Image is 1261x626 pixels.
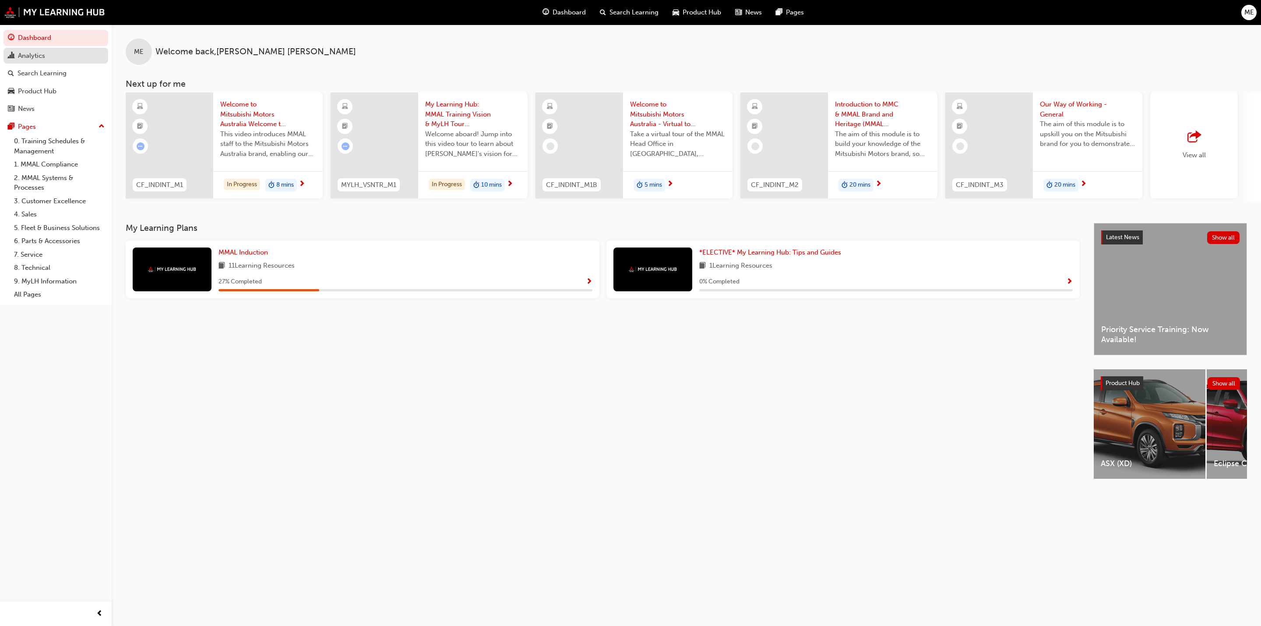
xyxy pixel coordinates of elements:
[11,288,108,301] a: All Pages
[1208,377,1240,390] button: Show all
[1207,231,1240,244] button: Show all
[126,92,323,198] a: CF_INDINT_M1Welcome to Mitsubishi Motors Australia Welcome to Mitsubishi Motors Australia - Video...
[786,7,804,18] span: Pages
[4,119,108,135] button: Pages
[11,261,108,275] a: 8. Technical
[99,121,105,132] span: up-icon
[4,28,108,119] button: DashboardAnalyticsSearch LearningProduct HubNews
[1106,379,1140,387] span: Product Hub
[752,121,758,132] span: booktick-icon
[1094,369,1205,479] a: ASX (XD)
[4,65,108,81] a: Search Learning
[1066,278,1073,286] span: Show Progress
[11,248,108,262] a: 7. Service
[218,277,262,287] span: 27 % Completed
[1244,7,1254,18] span: ME
[547,121,553,132] span: booktick-icon
[425,129,521,159] span: Welcome aboard! Jump into this video tour to learn about [PERSON_NAME]'s vision for your learning...
[835,99,930,129] span: Introduction to MMC & MMAL Brand and Heritage (MMAL Induction)
[342,101,348,113] span: learningResourceType_ELEARNING-icon
[849,180,870,190] span: 20 mins
[11,221,108,235] a: 5. Fleet & Business Solutions
[745,7,762,18] span: News
[835,129,930,159] span: The aim of this module is to build your knowledge of the Mitsubishi Motors brand, so you can demo...
[735,7,742,18] span: news-icon
[1040,119,1135,149] span: The aim of this module is to upskill you on the Mitsubishi brand for you to demonstrate the same ...
[11,134,108,158] a: 0. Training Schedules & Management
[126,223,1080,233] h3: My Learning Plans
[1101,376,1240,390] a: Product HubShow all
[224,179,260,191] div: In Progress
[586,276,592,287] button: Show Progress
[956,142,964,150] span: learningRecordVerb_NONE-icon
[96,608,103,619] span: prev-icon
[1101,459,1198,469] span: ASX (XD)
[740,92,937,198] a: CF_INDINT_M2Introduction to MMC & MMAL Brand and Heritage (MMAL Induction)The aim of this module ...
[546,142,554,150] span: learningRecordVerb_NONE-icon
[630,99,726,129] span: Welcome to Mitsubishi Motors Australia - Virtual tour video for all MMAL staff
[11,275,108,288] a: 9. MyLH Information
[342,142,349,150] span: learningRecordVerb_ATTEMPT-icon
[1101,325,1240,344] span: Priority Service Training: Now Available!
[683,7,721,18] span: Product Hub
[593,4,666,21] a: search-iconSearch Learning
[4,30,108,46] a: Dashboard
[481,180,502,190] span: 10 mins
[699,248,845,258] a: *ELECTIVE* My Learning Hub: Tips and Guides
[1080,180,1087,188] span: next-icon
[728,4,769,21] a: news-iconNews
[1241,5,1257,20] button: ME
[137,142,144,150] span: learningRecordVerb_ATTEMPT-icon
[4,7,105,18] img: mmal
[1106,233,1139,241] span: Latest News
[218,248,271,258] a: MMAL Induction
[112,79,1261,89] h3: Next up for me
[666,4,728,21] a: car-iconProduct Hub
[637,180,643,191] span: duration-icon
[425,99,521,129] span: My Learning Hub: MMAL Training Vision & MyLH Tour (Elective)
[299,180,305,188] span: next-icon
[547,101,553,113] span: learningResourceType_ELEARNING-icon
[8,34,14,42] span: guage-icon
[1046,180,1053,191] span: duration-icon
[341,180,396,190] span: MYLH_VSNTR_M1
[8,88,14,95] span: car-icon
[137,101,143,113] span: learningResourceType_ELEARNING-icon
[751,180,799,190] span: CF_INDINT_M2
[276,180,294,190] span: 8 mins
[473,180,479,191] span: duration-icon
[769,4,811,21] a: pages-iconPages
[645,180,662,190] span: 5 mins
[751,142,759,150] span: learningRecordVerb_NONE-icon
[776,7,782,18] span: pages-icon
[4,48,108,64] a: Analytics
[342,121,348,132] span: booktick-icon
[11,234,108,248] a: 6. Parts & Accessories
[8,52,14,60] span: chart-icon
[709,261,772,272] span: 1 Learning Resources
[8,70,14,78] span: search-icon
[331,92,528,198] a: MYLH_VSNTR_M1My Learning Hub: MMAL Training Vision & MyLH Tour (Elective)Welcome aboard! Jump int...
[429,179,465,191] div: In Progress
[609,7,659,18] span: Search Learning
[18,104,35,114] div: News
[673,7,679,18] span: car-icon
[957,121,963,132] span: booktick-icon
[507,180,513,188] span: next-icon
[18,122,36,132] div: Pages
[535,92,733,198] a: CF_INDINT_M1BWelcome to Mitsubishi Motors Australia - Virtual tour video for all MMAL staffTake a...
[842,180,848,191] span: duration-icon
[586,278,592,286] span: Show Progress
[220,99,316,129] span: Welcome to Mitsubishi Motors Australia Welcome to Mitsubishi Motors Australia - Video (MMAL Induc...
[699,277,740,287] span: 0 % Completed
[546,180,597,190] span: CF_INDINT_M1B
[11,158,108,171] a: 1. MMAL Compliance
[220,129,316,159] span: This video introduces MMAL staff to the Mitsubishi Motors Australia brand, enabling our staff to ...
[8,123,14,131] span: pages-icon
[1187,131,1201,143] span: outbound-icon
[1094,223,1247,355] a: Latest NewsShow allPriority Service Training: Now Available!
[667,180,673,188] span: next-icon
[956,180,1004,190] span: CF_INDINT_M3
[136,180,183,190] span: CF_INDINT_M1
